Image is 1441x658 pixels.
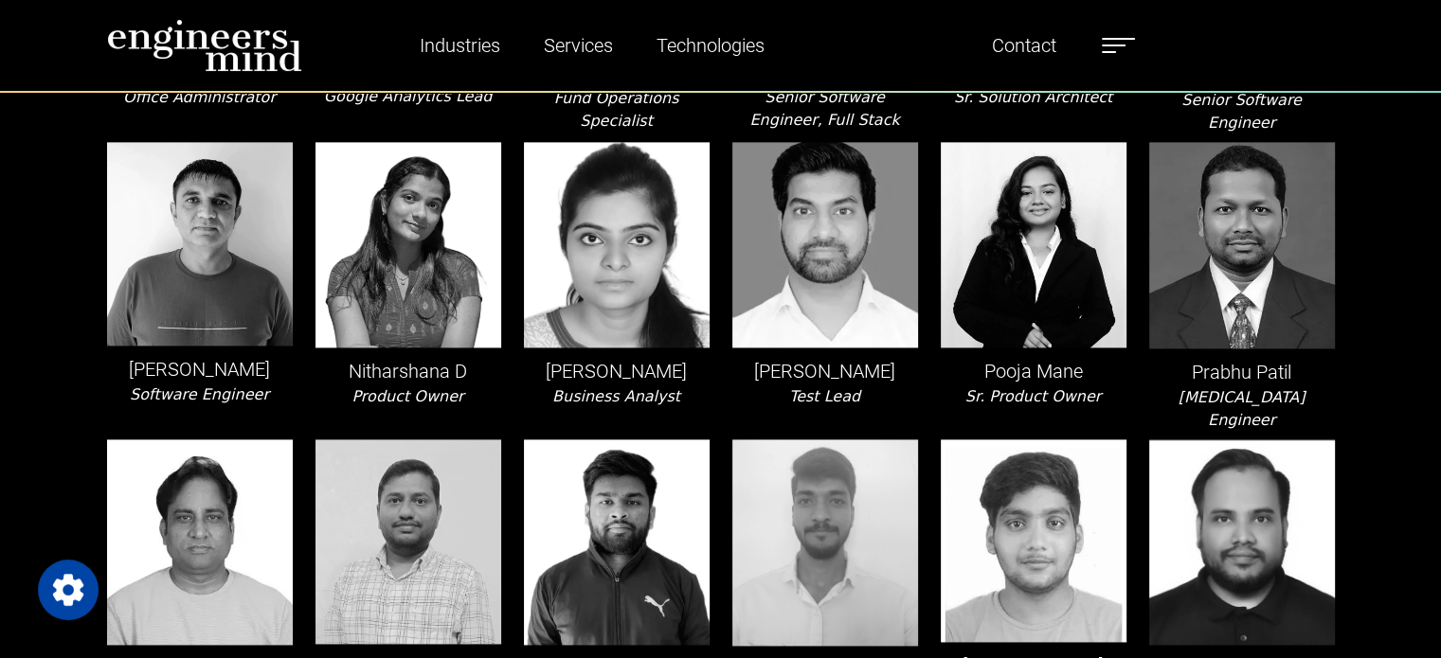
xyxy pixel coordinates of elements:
i: Sr. Product Owner [965,387,1102,405]
i: Business Analyst [552,387,680,405]
p: [PERSON_NAME] [107,355,293,383]
p: Pooja Mane [941,357,1126,385]
i: Product Owner [351,387,463,405]
i: Senior Software Engineer [1181,91,1302,132]
img: leader-img [1149,439,1335,645]
img: leader-img [107,439,293,645]
p: Prabhu Patil [1149,358,1335,386]
img: leader-img [941,142,1126,348]
a: Services [536,24,621,67]
img: logo [107,19,302,72]
a: Technologies [649,24,772,67]
a: Contact [984,24,1064,67]
img: leader-img [732,142,918,347]
img: leader-img [524,142,710,347]
p: [PERSON_NAME] [524,357,710,385]
img: leader-img [732,439,918,647]
i: Office Administrator [123,88,276,106]
i: Software Engineer [130,385,269,403]
img: leader-img [315,142,501,347]
p: Nitharshana D [315,357,501,385]
img: leader-img [941,439,1126,642]
img: leader-img [1149,142,1335,348]
i: Sr. Solution Architect [954,88,1112,106]
i: Test Lead [789,387,860,405]
img: leader-img [315,439,501,645]
p: [PERSON_NAME] [732,357,918,385]
a: Industries [412,24,508,67]
i: Google Analytics Lead [324,87,493,105]
i: Fund Operations Specialist [554,89,679,130]
img: leader-img [107,142,293,346]
img: leader-img [524,439,710,645]
i: [MEDICAL_DATA] Engineer [1179,388,1306,429]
